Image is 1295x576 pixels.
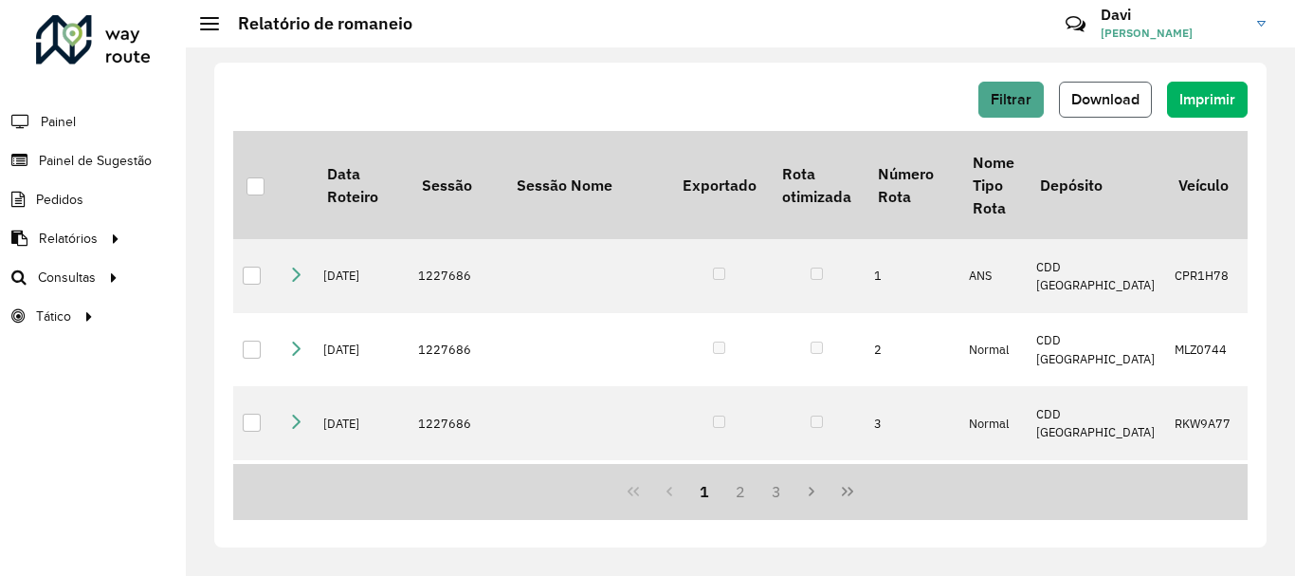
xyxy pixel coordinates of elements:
[314,239,409,313] td: [DATE]
[38,268,96,288] span: Consultas
[409,239,503,313] td: 1227686
[409,313,503,387] td: 1227686
[758,474,794,510] button: 3
[39,229,98,249] span: Relatórios
[1059,82,1152,118] button: Download
[1165,386,1241,460] td: RKW9A77
[1055,4,1096,45] a: Contato Rápido
[865,131,959,239] th: Número Rota
[1165,313,1241,387] td: MLZ0744
[865,239,959,313] td: 1
[722,474,758,510] button: 2
[1101,25,1243,42] span: [PERSON_NAME]
[1165,239,1241,313] td: CPR1H78
[1167,82,1248,118] button: Imprimir
[314,131,409,239] th: Data Roteiro
[769,131,864,239] th: Rota otimizada
[959,131,1027,239] th: Nome Tipo Rota
[1165,131,1241,239] th: Veículo
[865,386,959,460] td: 3
[959,239,1027,313] td: ANS
[839,6,1037,57] div: Críticas? Dúvidas? Elogios? Sugestões? Entre em contato conosco!
[39,151,152,171] span: Painel de Sugestão
[219,13,412,34] h2: Relatório de romaneio
[1101,6,1243,24] h3: Davi
[503,131,669,239] th: Sessão Nome
[794,474,830,510] button: Next Page
[991,91,1031,107] span: Filtrar
[830,474,866,510] button: Last Page
[314,313,409,387] td: [DATE]
[36,190,83,210] span: Pedidos
[959,313,1027,387] td: Normal
[865,313,959,387] td: 2
[1027,386,1165,460] td: CDD [GEOGRAPHIC_DATA]
[1071,91,1140,107] span: Download
[978,82,1044,118] button: Filtrar
[959,386,1027,460] td: Normal
[669,131,769,239] th: Exportado
[1027,313,1165,387] td: CDD [GEOGRAPHIC_DATA]
[36,307,71,326] span: Tático
[314,386,409,460] td: [DATE]
[1027,131,1165,239] th: Depósito
[1179,91,1235,107] span: Imprimir
[409,386,503,460] td: 1227686
[1027,239,1165,313] td: CDD [GEOGRAPHIC_DATA]
[41,112,76,132] span: Painel
[686,474,722,510] button: 1
[409,131,503,239] th: Sessão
